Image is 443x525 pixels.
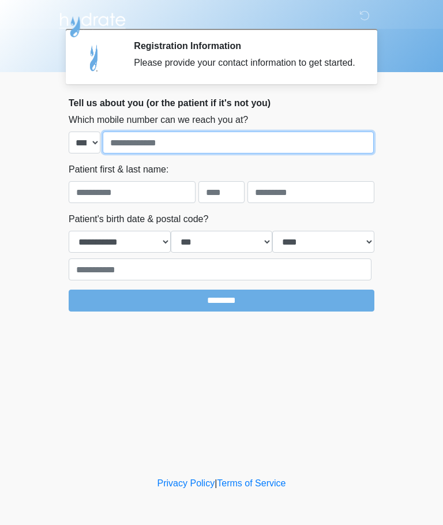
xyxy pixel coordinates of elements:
[77,40,112,75] img: Agent Avatar
[69,113,248,127] label: Which mobile number can we reach you at?
[215,478,217,488] a: |
[69,163,168,177] label: Patient first & last name:
[217,478,286,488] a: Terms of Service
[69,212,208,226] label: Patient's birth date & postal code?
[157,478,215,488] a: Privacy Policy
[57,9,127,38] img: Hydrate IV Bar - Arcadia Logo
[134,56,357,70] div: Please provide your contact information to get started.
[69,97,374,108] h2: Tell us about you (or the patient if it's not you)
